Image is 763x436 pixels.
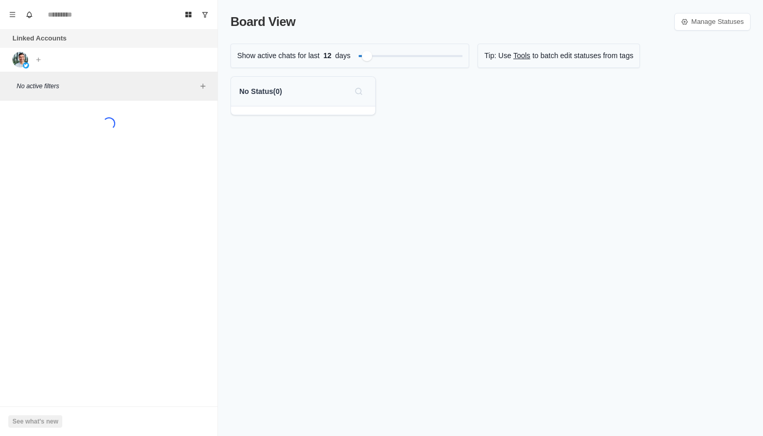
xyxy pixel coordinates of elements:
div: Filter by activity days [362,51,372,61]
button: Show unread conversations [197,6,213,23]
p: No active filters [17,81,197,91]
p: Tip: Use [484,50,511,61]
button: Search [350,83,367,100]
p: days [335,50,351,61]
button: Board View [180,6,197,23]
p: No Status ( 0 ) [239,86,282,97]
span: 12 [320,50,335,61]
button: Add filters [197,80,209,92]
p: Linked Accounts [12,33,66,44]
button: Notifications [21,6,37,23]
img: picture [12,52,28,67]
button: Add account [32,53,45,66]
p: Board View [230,12,295,31]
button: Menu [4,6,21,23]
p: Show active chats for last [237,50,320,61]
img: picture [23,62,29,69]
button: See what's new [8,415,62,428]
a: Tools [513,50,530,61]
p: to batch edit statuses from tags [533,50,634,61]
a: Manage Statuses [674,13,751,31]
